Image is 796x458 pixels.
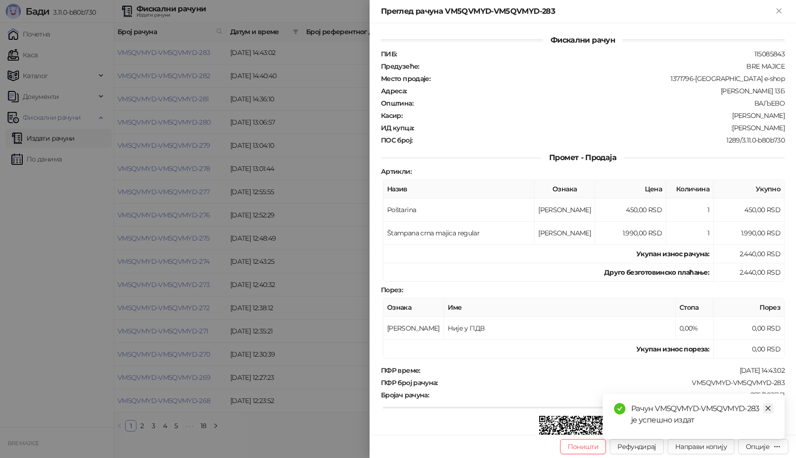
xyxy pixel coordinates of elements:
[408,87,786,95] div: [PERSON_NAME] 13Б
[421,366,786,375] div: [DATE] 14:43:02
[383,180,534,198] th: Назив
[381,366,420,375] strong: ПФР време :
[398,50,786,58] div: 115085843
[444,298,676,317] th: Име
[636,250,709,258] strong: Укупан износ рачуна :
[534,180,595,198] th: Ознака
[403,111,786,120] div: [PERSON_NAME]
[383,298,444,317] th: Ознака
[676,298,714,317] th: Стопа
[439,378,786,387] div: VM5QVMYD-VM5QVMYD-283
[383,198,534,222] td: Poštarina
[714,198,785,222] td: 450,00 RSD
[763,403,773,413] a: Close
[420,62,786,71] div: BRE MAJICE
[381,136,412,144] strong: ПОС број :
[714,245,785,263] td: 2.440,00 RSD
[676,317,714,340] td: 0,00%
[714,340,785,359] td: 0,00 RSD
[381,6,773,17] div: Преглед рачуна VM5QVMYD-VM5QVMYD-283
[534,222,595,245] td: [PERSON_NAME]
[381,62,419,71] strong: Предузеће :
[414,99,786,108] div: ВАЉЕВО
[714,317,785,340] td: 0,00 RSD
[714,263,785,282] td: 2.440,00 RSD
[413,136,786,144] div: 1289/3.11.0-b80b730
[614,403,625,414] span: check-circle
[675,442,727,451] span: Направи копију
[714,298,785,317] th: Порез
[381,391,429,399] strong: Бројач рачуна :
[595,198,666,222] td: 450,00 RSD
[714,180,785,198] th: Укупно
[381,87,407,95] strong: Адреса :
[534,198,595,222] td: [PERSON_NAME]
[383,317,444,340] td: [PERSON_NAME]
[595,180,666,198] th: Цена
[381,124,414,132] strong: ИД купца :
[636,345,709,353] strong: Укупан износ пореза:
[560,439,606,454] button: Поништи
[604,268,709,277] strong: Друго безготовинско плаћање :
[381,74,430,83] strong: Место продаје :
[542,153,624,162] span: Промет - Продаја
[431,74,786,83] div: 1371796-[GEOGRAPHIC_DATA] e-shop
[381,111,402,120] strong: Касир :
[765,405,771,412] span: close
[381,286,403,294] strong: Порез :
[738,439,788,454] button: Опције
[381,99,413,108] strong: Општина :
[444,317,676,340] td: Није у ПДВ
[746,442,769,451] div: Опције
[668,439,734,454] button: Направи копију
[714,222,785,245] td: 1.990,00 RSD
[383,222,534,245] td: Štampana crna majica regular
[595,222,666,245] td: 1.990,00 RSD
[631,403,773,426] div: Рачун VM5QVMYD-VM5QVMYD-283 је успешно издат
[381,167,411,176] strong: Артикли :
[381,50,397,58] strong: ПИБ :
[430,391,786,399] div: 275/283ПП
[415,124,786,132] div: :[PERSON_NAME]
[666,198,714,222] td: 1
[381,378,438,387] strong: ПФР број рачуна :
[773,6,785,17] button: Close
[666,222,714,245] td: 1
[666,180,714,198] th: Количина
[543,36,623,45] span: Фискални рачун
[610,439,664,454] button: Рефундирај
